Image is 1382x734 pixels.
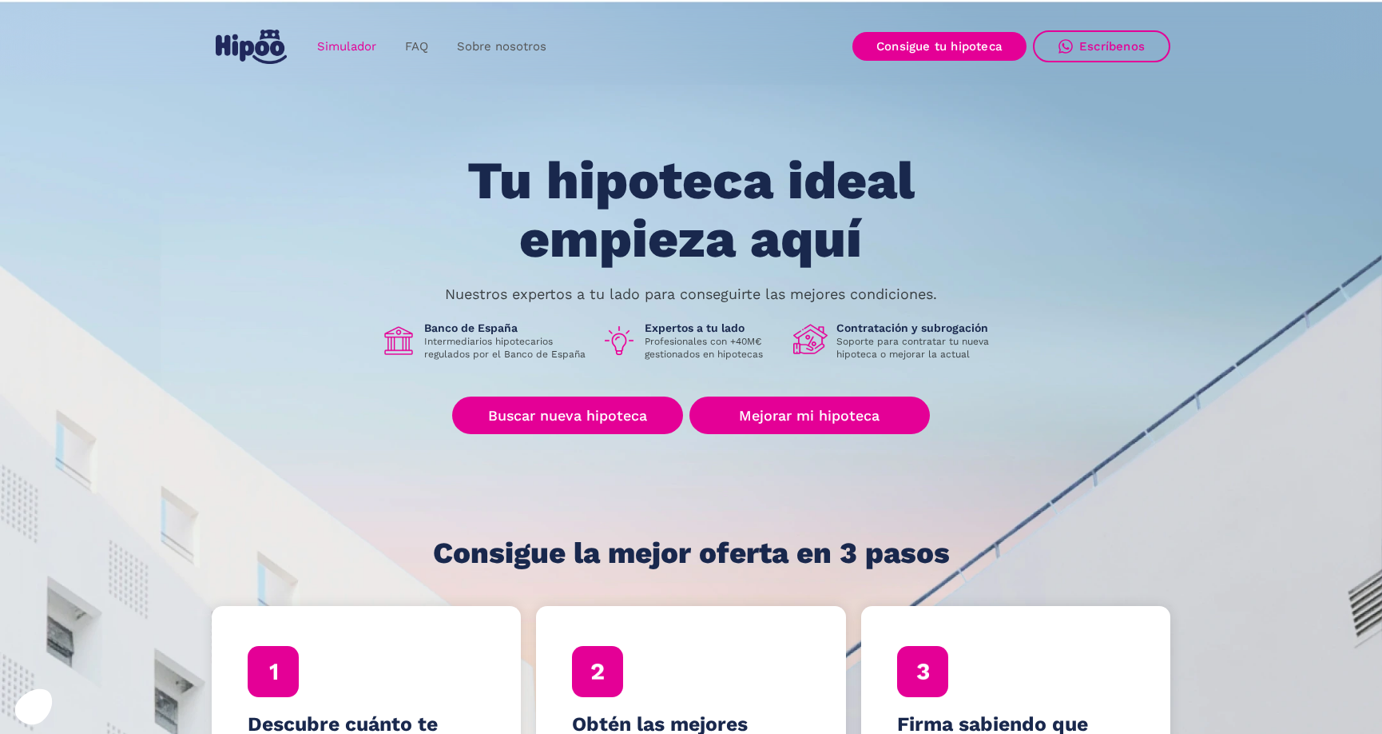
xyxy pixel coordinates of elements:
[645,335,780,361] p: Profesionales con +40M€ gestionados en hipotecas
[303,31,391,62] a: Simulador
[1079,39,1145,54] div: Escríbenos
[443,31,561,62] a: Sobre nosotros
[388,152,994,268] h1: Tu hipoteca ideal empieza aquí
[212,23,290,70] a: home
[852,32,1027,61] a: Consigue tu hipoteca
[645,321,780,335] h1: Expertos a tu lado
[424,321,589,335] h1: Banco de España
[433,537,950,569] h1: Consigue la mejor oferta en 3 pasos
[391,31,443,62] a: FAQ
[836,321,1001,335] h1: Contratación y subrogación
[689,397,930,434] a: Mejorar mi hipoteca
[445,288,937,301] p: Nuestros expertos a tu lado para conseguirte las mejores condiciones.
[836,335,1001,361] p: Soporte para contratar tu nueva hipoteca o mejorar la actual
[452,397,683,434] a: Buscar nueva hipoteca
[1033,30,1170,62] a: Escríbenos
[424,335,589,361] p: Intermediarios hipotecarios regulados por el Banco de España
